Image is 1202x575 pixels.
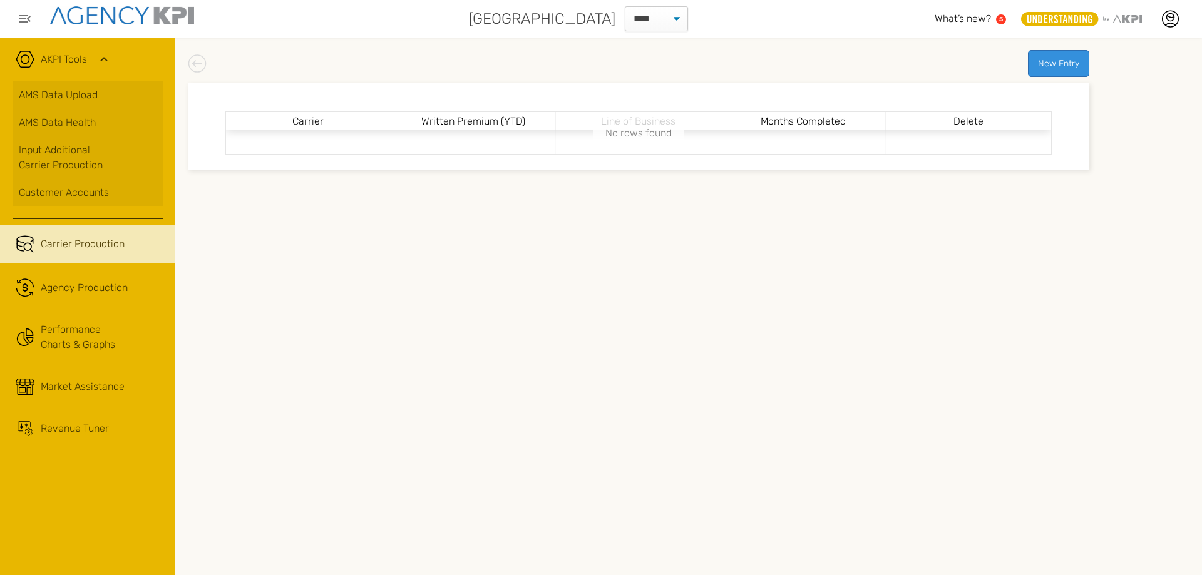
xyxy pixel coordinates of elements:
span: Agency Production [41,280,128,295]
span: AMS Data Health [19,115,96,130]
button: New Entry [1028,50,1089,77]
div: Months Completed [724,115,883,127]
img: agencykpi-logo-550x69-2d9e3fa8.png [50,6,194,24]
span: Carrier Production [41,237,125,252]
text: 5 [999,16,1003,23]
div: Carrier [229,115,388,127]
a: 5 [996,14,1006,24]
div: Delete [889,115,1048,127]
a: Input AdditionalCarrier Production [13,136,163,179]
div: Written Premium (YTD) [394,115,553,127]
a: AKPI Tools [41,52,87,67]
a: AMS Data Health [13,109,163,136]
a: Customer Accounts [13,179,163,206]
a: AMS Data Upload [13,81,163,109]
div: Customer Accounts [19,185,157,200]
div: Line of Business [559,115,717,127]
span: What’s new? [935,13,991,24]
span: [GEOGRAPHIC_DATA] [469,8,615,30]
span: Revenue Tuner [41,421,109,436]
span: Market Assistance [41,379,125,394]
